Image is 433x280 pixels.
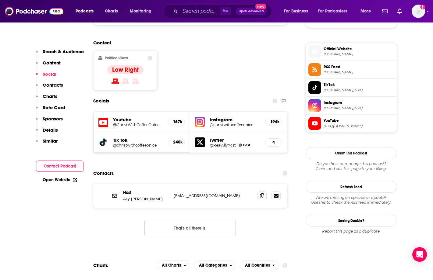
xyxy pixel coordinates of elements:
[324,88,394,92] span: tiktok.com/@christwithcoffeeonice
[255,4,266,9] span: New
[93,262,108,268] h2: Charts
[324,52,394,57] span: podcasters.spotify.com
[306,147,397,159] button: Claim This Podcast
[306,181,397,193] button: Refresh Feed
[324,124,394,128] span: https://www.youtube.com/@ChristWithCoffeeOnIce
[210,143,236,147] a: @RealAllyYost
[169,4,278,18] div: Search podcasts, credits, & more...
[324,64,394,70] span: RSS Feed
[324,46,394,52] span: Official Website
[412,5,425,18] button: Show profile menu
[36,71,56,82] button: Social
[144,220,236,236] button: Nothing here.
[157,261,190,270] h2: Platforms
[101,6,122,16] a: Charts
[43,60,61,66] p: Content
[43,116,63,122] p: Sponsors
[308,99,394,112] a: Instagram[DOMAIN_NAME][URL]
[245,263,270,268] span: All Countries
[36,127,58,138] button: Details
[93,168,114,179] h2: Contacts
[71,6,101,16] button: open menu
[199,263,227,268] span: All Categories
[243,143,250,147] span: Host
[113,117,163,123] h5: Youtube
[412,247,427,262] div: Open Intercom Messenger
[173,140,180,145] h5: 240k
[43,138,58,144] p: Similar
[210,117,260,123] h5: Instagram
[126,6,159,16] button: open menu
[162,263,181,268] span: All Charts
[93,40,283,46] h2: Content
[5,5,63,17] img: Podchaser - Follow, Share and Rate Podcasts
[123,196,169,202] p: Ally [PERSON_NAME]
[36,82,63,93] button: Contacts
[318,7,347,16] span: For Podcasters
[43,127,58,133] p: Details
[43,177,77,182] a: Open Website
[43,93,57,99] p: Charts
[43,82,63,88] p: Contacts
[194,261,236,270] h2: Categories
[308,45,394,58] a: Official Website[DOMAIN_NAME]
[240,261,279,270] h2: Countries
[76,7,94,16] span: Podcasts
[306,161,397,166] span: Do you host or manage this podcast?
[123,190,169,195] p: Host
[43,71,56,77] p: Social
[420,5,425,9] svg: Add a profile image
[43,49,84,54] p: Reach & Audience
[239,143,242,147] img: Ally Yost
[308,117,394,130] a: YouTube[URL][DOMAIN_NAME]
[113,123,163,127] a: @ChristWithCoffeeOnIce
[324,100,394,105] span: Instagram
[157,261,190,270] button: open menu
[324,118,394,123] span: YouTube
[36,49,84,60] button: Reach & Audience
[412,5,425,18] span: Logged in as shcarlos
[36,93,57,105] button: Charts
[210,123,260,127] a: @christwithcoffeeonice
[113,143,163,147] a: @christwithcoffeeonice
[194,261,236,270] button: open menu
[36,116,63,127] button: Sponsors
[412,5,425,18] img: User Profile
[112,66,139,74] h4: Low Right
[36,105,65,116] button: Rate Card
[306,161,397,171] div: Claim and edit this page to your liking.
[324,70,394,74] span: feeds.megaphone.fm
[239,10,264,13] span: Open Advanced
[93,95,109,107] h2: Socials
[240,261,279,270] button: open menu
[105,56,128,60] h2: Political Skew
[174,193,253,198] p: [EMAIL_ADDRESS][DOMAIN_NAME]
[324,106,394,110] span: instagram.com/christwithcoffeeonice
[306,215,397,226] a: Seeing Double?
[36,60,61,71] button: Content
[173,119,180,124] h5: 167k
[220,7,231,15] span: ⌘ K
[360,7,371,16] span: More
[270,119,277,124] h5: 194k
[284,7,308,16] span: For Business
[130,7,151,16] span: Monitoring
[43,105,65,110] p: Rate Card
[270,140,277,145] h5: 4
[236,8,267,15] button: Open AdvancedNew
[210,137,260,143] h5: Twitter
[306,195,397,205] div: Are we missing an episode or update? Use this to check the RSS feed immediately.
[180,6,220,16] input: Search podcasts, credits, & more...
[306,229,397,234] div: Report this page as a duplicate.
[395,6,404,16] a: Show notifications dropdown
[113,137,163,143] h5: Tik Tok
[324,82,394,88] span: TikTok
[356,6,378,16] button: open menu
[195,117,205,127] img: iconImage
